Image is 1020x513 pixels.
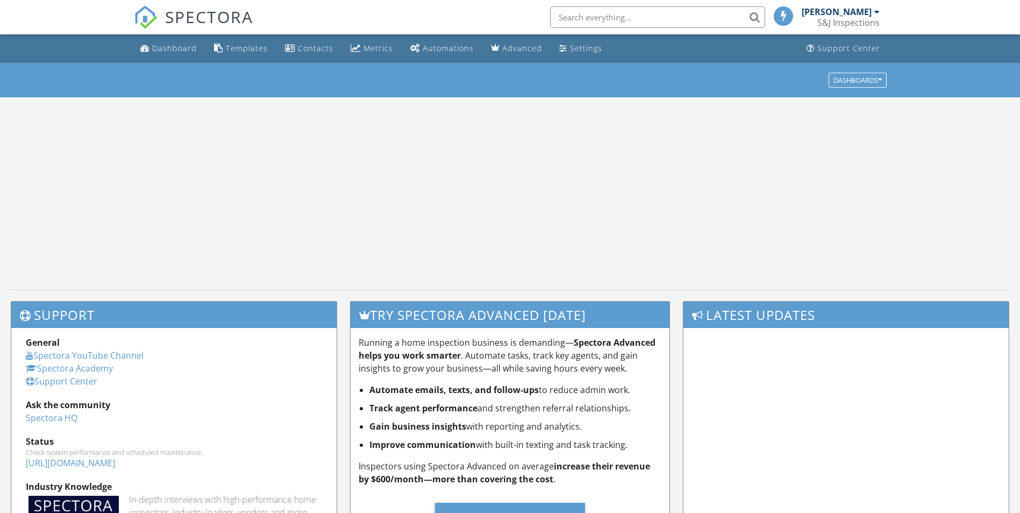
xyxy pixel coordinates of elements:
p: Running a home inspection business is demanding— . Automate tasks, track key agents, and gain ins... [359,336,661,375]
strong: Spectora Advanced helps you work smarter [359,337,655,361]
h3: Try spectora advanced [DATE] [351,302,669,328]
a: Support Center [802,39,885,59]
h3: Latest Updates [683,302,1009,328]
a: Settings [555,39,607,59]
strong: General [26,337,60,348]
strong: Gain business insights [369,421,466,432]
a: Automations (Basic) [406,39,478,59]
div: Check system performance and scheduled maintenance. [26,448,322,457]
li: with built-in texting and task tracking. [369,438,661,451]
h3: Support [11,302,337,328]
p: Inspectors using Spectora Advanced on average . [359,460,661,486]
div: Status [26,435,322,448]
a: Metrics [346,39,397,59]
div: Dashboards [833,76,882,84]
a: Advanced [487,39,546,59]
div: Dashboard [152,43,197,53]
a: Support Center [26,375,97,387]
a: Spectora YouTube Channel [26,350,144,361]
li: and strengthen referral relationships. [369,402,661,415]
div: [PERSON_NAME] [802,6,872,17]
span: SPECTORA [165,5,253,28]
div: Templates [226,43,268,53]
div: Automations [423,43,474,53]
a: Dashboard [136,39,201,59]
strong: increase their revenue by $600/month—more than covering the cost [359,460,650,485]
button: Dashboards [829,73,887,88]
img: The Best Home Inspection Software - Spectora [134,5,158,29]
div: Contacts [298,43,333,53]
div: Industry Knowledge [26,480,322,493]
li: to reduce admin work. [369,383,661,396]
li: with reporting and analytics. [369,420,661,433]
div: Settings [570,43,602,53]
strong: Track agent performance [369,402,477,414]
strong: Automate emails, texts, and follow-ups [369,384,539,396]
a: Spectora HQ [26,412,77,424]
a: [URL][DOMAIN_NAME] [26,457,115,469]
div: Ask the community [26,398,322,411]
a: Templates [210,39,272,59]
a: SPECTORA [134,15,253,37]
div: Metrics [363,43,393,53]
a: Contacts [281,39,338,59]
a: Spectora Academy [26,362,113,374]
input: Search everything... [550,6,765,28]
strong: Improve communication [369,439,476,451]
div: S&J Inspections [817,17,880,28]
div: Advanced [502,43,542,53]
div: Support Center [817,43,880,53]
